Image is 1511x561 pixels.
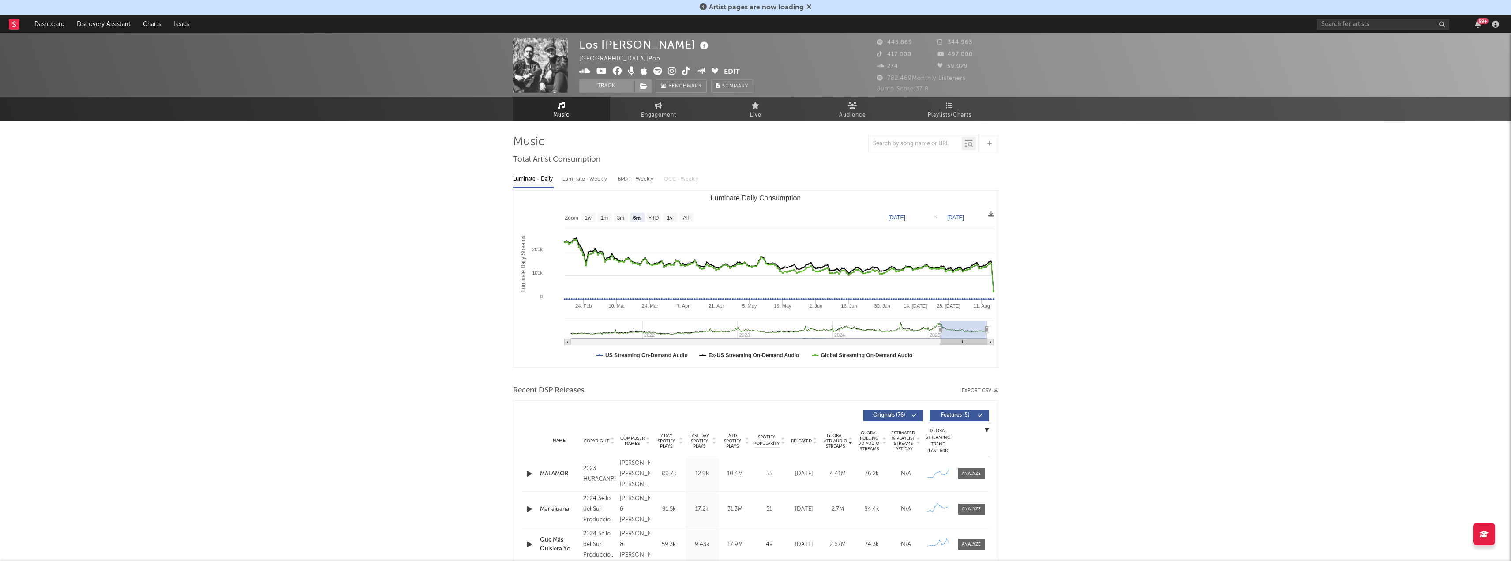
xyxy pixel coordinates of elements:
[711,79,753,93] button: Summary
[806,4,812,11] span: Dismiss
[891,505,921,514] div: N/A
[28,15,71,33] a: Dashboard
[585,215,592,221] text: 1w
[71,15,137,33] a: Discovery Assistant
[937,303,960,309] text: 28. [DATE]
[869,140,962,147] input: Search by song name or URL
[513,97,610,121] a: Music
[688,540,716,549] div: 9.43k
[708,352,799,358] text: Ex-US Streaming On-Demand Audio
[935,413,976,418] span: Features ( 5 )
[809,303,822,309] text: 2. Jun
[610,97,707,121] a: Engagement
[553,110,570,120] span: Music
[540,437,579,444] div: Name
[821,352,912,358] text: Global Streaming On-Demand Audio
[617,215,624,221] text: 3m
[605,352,688,358] text: US Streaming On-Demand Audio
[575,303,592,309] text: 24. Feb
[579,54,671,64] div: [GEOGRAPHIC_DATA] | Pop
[583,463,615,485] div: 2023 HURACANPRODUCCIONES
[750,110,761,120] span: Live
[823,433,847,449] span: Global ATD Audio Streams
[583,493,615,525] div: 2024 Sello del Sur Producciones Ltda
[600,215,608,221] text: 1m
[677,303,690,309] text: 7. Apr
[904,303,927,309] text: 14. [DATE]
[933,215,938,221] text: →
[973,303,990,309] text: 11. Aug
[562,172,609,187] div: Luminate - Weekly
[721,470,750,478] div: 10.4M
[682,215,688,221] text: All
[655,433,678,449] span: 7 Day Spotify Plays
[618,172,655,187] div: BMAT - Weekly
[857,505,887,514] div: 84.4k
[947,215,964,221] text: [DATE]
[709,303,724,309] text: 21. Apr
[823,540,853,549] div: 2.67M
[877,75,966,81] span: 782.469 Monthly Listeners
[707,97,804,121] a: Live
[540,536,579,553] a: Que Más Quisiera Yo
[857,430,881,452] span: Global Rolling 7D Audio Streams
[583,529,615,561] div: 2024 Sello del Sur Producciones Ltda
[688,505,716,514] div: 17.2k
[877,40,912,45] span: 445.869
[1475,21,1481,28] button: 99+
[513,385,585,396] span: Recent DSP Releases
[620,436,645,446] span: Composer Names
[532,247,543,252] text: 200k
[791,438,812,444] span: Released
[804,97,901,121] a: Audience
[641,303,658,309] text: 24. Mar
[667,215,672,221] text: 1y
[540,505,579,514] div: Mariajuana
[863,410,923,421] button: Originals(76)
[721,540,750,549] div: 17.9M
[688,470,716,478] div: 12.9k
[1317,19,1449,30] input: Search for artists
[937,40,972,45] span: 344.963
[754,540,785,549] div: 49
[656,79,707,93] a: Benchmark
[962,388,998,393] button: Export CSV
[891,540,921,549] div: N/A
[532,270,543,275] text: 100k
[877,52,911,57] span: 417.000
[891,430,915,452] span: Estimated % Playlist Streams Last Day
[655,505,683,514] div: 91.5k
[724,67,740,78] button: Edit
[513,154,600,165] span: Total Artist Consumption
[633,215,640,221] text: 6m
[839,110,866,120] span: Audience
[1477,18,1489,24] div: 99 +
[789,540,819,549] div: [DATE]
[823,470,853,478] div: 4.41M
[513,172,554,187] div: Luminate - Daily
[608,303,625,309] text: 10. Mar
[841,303,857,309] text: 16. Jun
[709,4,804,11] span: Artist pages are now loading
[937,64,968,69] span: 59.029
[540,470,579,478] a: MALAMOR
[874,303,890,309] text: 30. Jun
[722,84,748,89] span: Summary
[648,215,659,221] text: YTD
[869,413,910,418] span: Originals ( 76 )
[891,470,921,478] div: N/A
[930,410,989,421] button: Features(5)
[823,505,853,514] div: 2.7M
[721,433,744,449] span: ATD Spotify Plays
[889,215,905,221] text: [DATE]
[857,470,887,478] div: 76.2k
[925,428,952,454] div: Global Streaming Trend (Last 60D)
[901,97,998,121] a: Playlists/Charts
[721,505,750,514] div: 31.3M
[742,303,757,309] text: 5. May
[641,110,676,120] span: Engagement
[710,194,801,202] text: Luminate Daily Consumption
[857,540,887,549] div: 74.3k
